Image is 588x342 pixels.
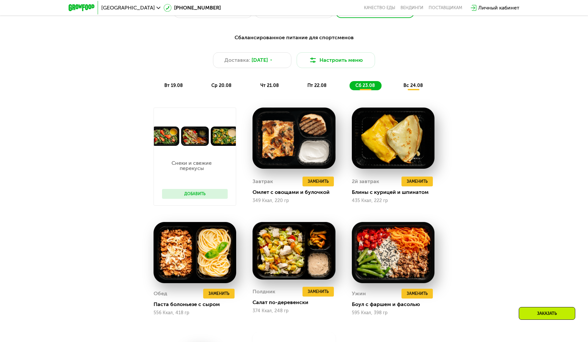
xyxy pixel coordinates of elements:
[101,34,487,42] div: Сбалансированное питание для спортсменов
[253,198,335,203] div: 349 Ккал, 220 гр
[162,189,228,199] button: Добавить
[407,178,428,185] span: Заменить
[429,5,462,10] div: поставщикам
[352,189,440,196] div: Блины с курицей и шпинатом
[352,198,434,203] div: 435 Ккал, 222 гр
[164,4,221,12] a: [PHONE_NUMBER]
[101,5,155,10] span: [GEOGRAPHIC_DATA]
[401,177,433,186] button: Заменить
[154,301,241,308] div: Паста болоньезе с сыром
[164,83,183,88] span: вт 19.08
[302,287,334,297] button: Заменить
[297,52,375,68] button: Настроить меню
[403,83,423,88] span: вс 24.08
[203,289,235,299] button: Заменить
[252,56,268,64] span: [DATE]
[253,287,275,297] div: Полдник
[253,299,340,306] div: Салат по-деревенски
[253,177,273,186] div: Завтрак
[208,290,229,297] span: Заменить
[519,307,575,320] div: Заказать
[260,83,279,88] span: чт 21.08
[407,290,428,297] span: Заменить
[224,56,250,64] span: Доставка:
[352,289,366,299] div: Ужин
[478,4,519,12] div: Личный кабинет
[308,178,329,185] span: Заменить
[400,5,423,10] a: Вендинги
[253,189,340,196] div: Омлет с овощами и булочкой
[154,310,236,316] div: 556 Ккал, 418 гр
[154,289,167,299] div: Обед
[162,161,221,171] p: Снеки и свежие перекусы
[364,5,395,10] a: Качество еды
[302,177,334,186] button: Заменить
[355,83,375,88] span: сб 23.08
[211,83,232,88] span: ср 20.08
[352,310,434,316] div: 595 Ккал, 398 гр
[307,83,327,88] span: пт 22.08
[401,289,433,299] button: Заменить
[352,301,440,308] div: Боул с фаршем и фасолью
[253,308,335,314] div: 374 Ккал, 248 гр
[352,177,379,186] div: 2й завтрак
[308,288,329,295] span: Заменить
